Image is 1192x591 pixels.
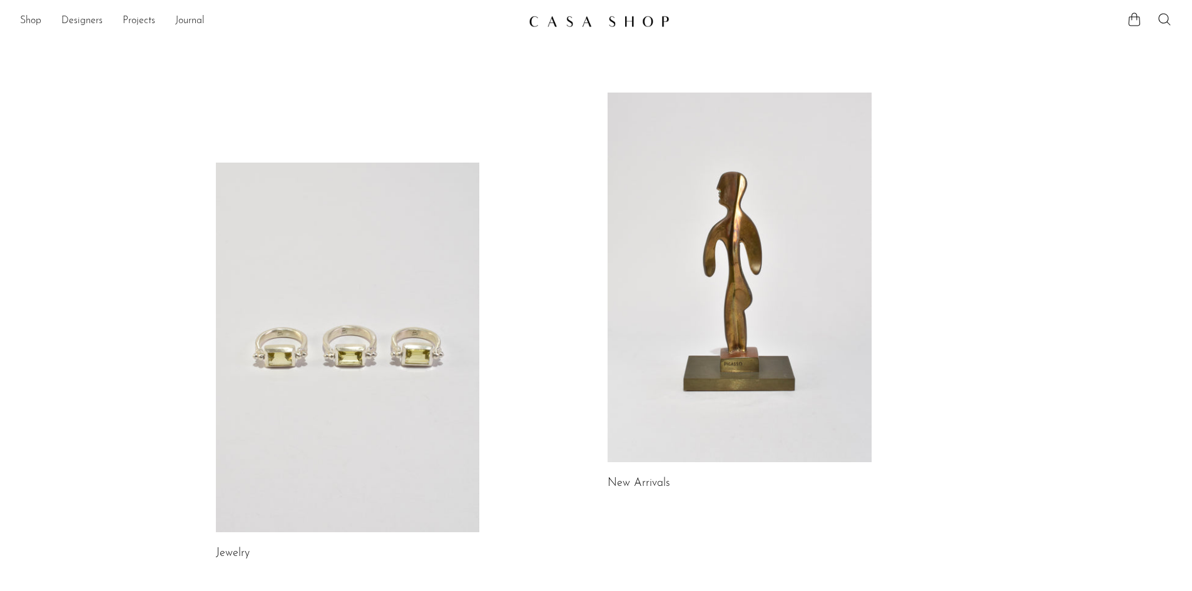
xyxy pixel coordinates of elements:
a: Shop [20,13,41,29]
ul: NEW HEADER MENU [20,11,519,32]
a: Jewelry [216,548,250,559]
a: Projects [123,13,155,29]
a: Journal [175,13,205,29]
nav: Desktop navigation [20,11,519,32]
a: New Arrivals [608,478,670,489]
a: Designers [61,13,103,29]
